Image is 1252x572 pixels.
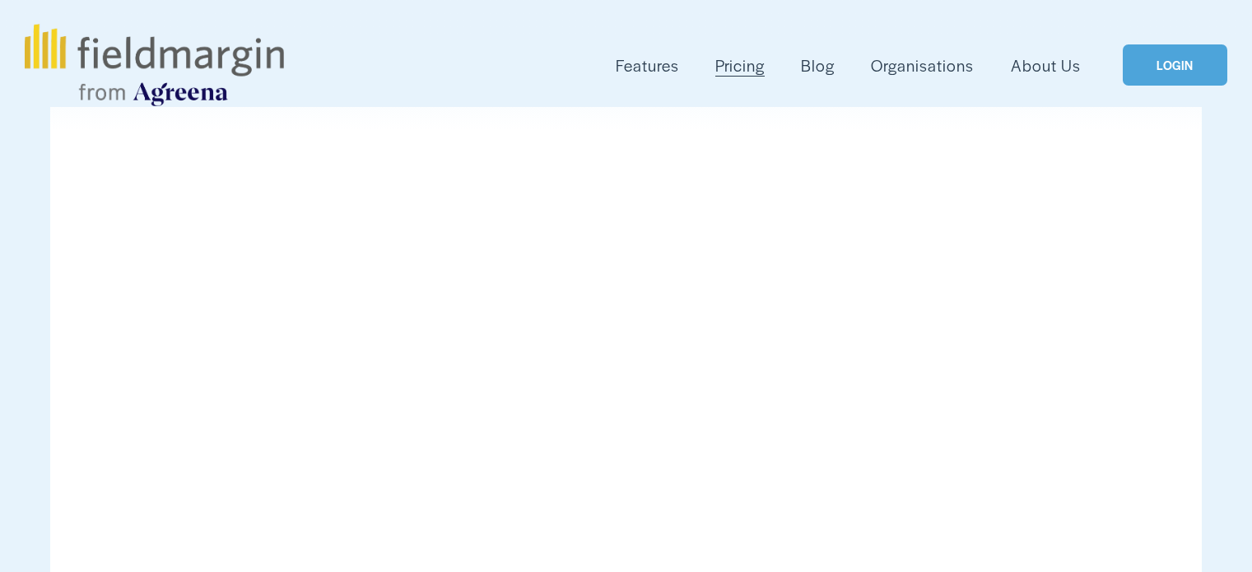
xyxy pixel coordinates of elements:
a: Blog [801,52,835,79]
span: Features [616,53,679,77]
a: folder dropdown [616,52,679,79]
a: About Us [1011,52,1081,79]
img: fieldmargin.com [25,24,283,106]
a: Organisations [871,52,974,79]
a: LOGIN [1123,44,1226,86]
a: Pricing [715,52,765,79]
